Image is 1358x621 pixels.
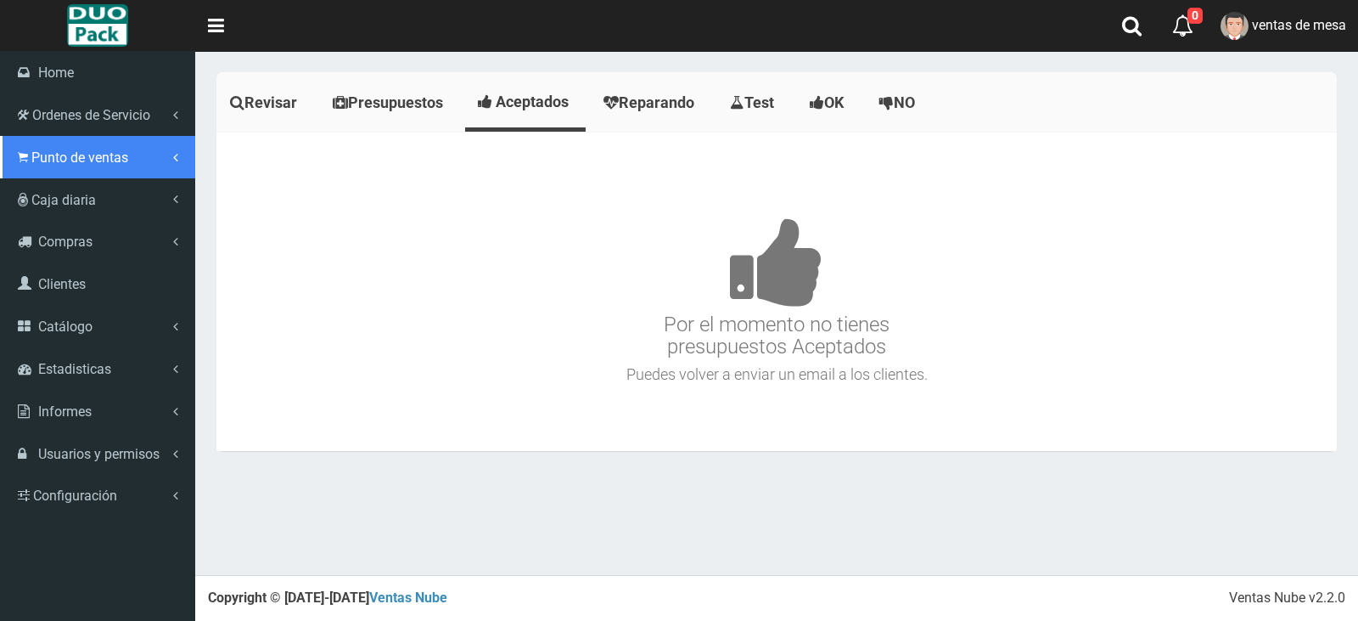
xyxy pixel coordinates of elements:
[1187,8,1203,24] span: 0
[38,361,111,377] span: Estadisticas
[208,590,447,606] strong: Copyright © [DATE]-[DATE]
[590,76,712,129] a: Reparando
[465,76,586,127] a: Aceptados
[38,319,93,335] span: Catálogo
[38,404,92,420] span: Informes
[1229,589,1345,608] div: Ventas Nube v2.2.0
[894,93,915,111] span: NO
[38,234,93,250] span: Compras
[369,590,447,606] a: Ventas Nube
[348,93,443,111] span: Presupuestos
[244,93,297,111] span: Revisar
[619,93,694,111] span: Reparando
[38,446,160,462] span: Usuarios y permisos
[216,76,315,129] a: Revisar
[221,167,1333,358] h3: Por el momento no tienes presupuestos Aceptados
[866,76,933,129] a: NO
[1252,17,1346,33] span: ventas de mesa
[38,276,86,292] span: Clientes
[31,192,96,208] span: Caja diaria
[796,76,861,129] a: OK
[716,76,792,129] a: Test
[744,93,774,111] span: Test
[496,93,569,110] span: Aceptados
[33,488,117,504] span: Configuración
[824,93,844,111] span: OK
[31,150,128,166] span: Punto de ventas
[1221,12,1249,40] img: User Image
[38,65,74,81] span: Home
[32,107,150,123] span: Ordenes de Servicio
[67,4,127,47] img: Logo grande
[319,76,461,129] a: Presupuestos
[221,366,1333,383] h4: Puedes volver a enviar un email a los clientes.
